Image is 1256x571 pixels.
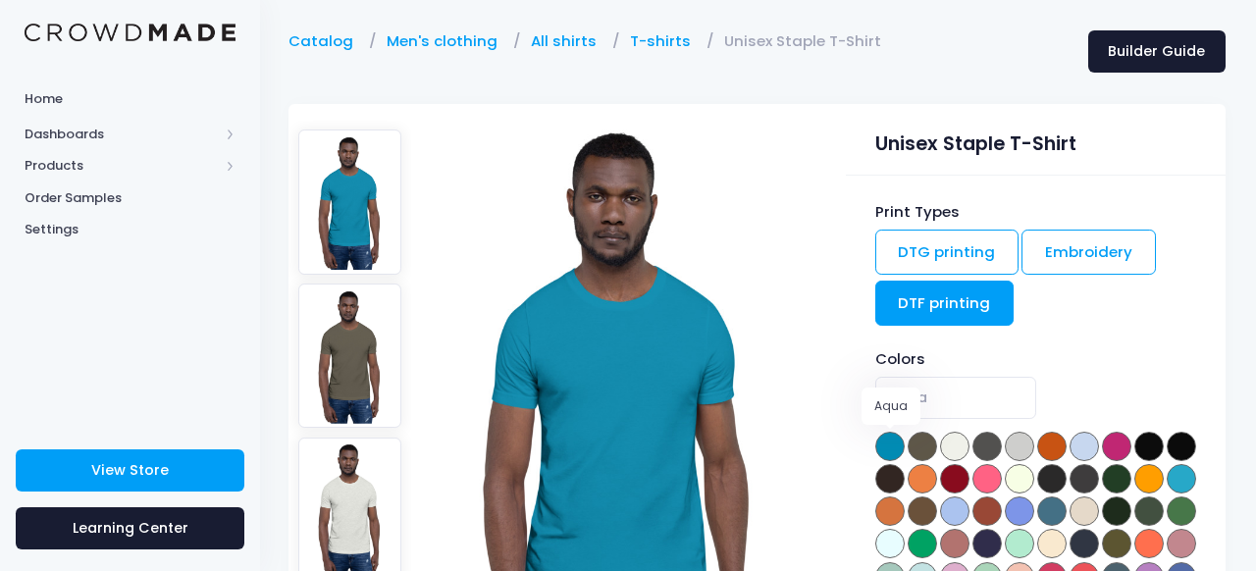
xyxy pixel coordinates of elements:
a: DTF printing [875,281,1015,326]
span: Aqua [875,377,1036,419]
a: DTG printing [875,230,1020,275]
a: Builder Guide [1088,30,1226,73]
span: Home [25,89,235,109]
div: Unisex Staple T-Shirt [875,121,1197,159]
span: View Store [91,460,169,480]
a: Men's clothing [387,30,507,52]
a: Unisex Staple T-Shirt [724,30,891,52]
div: Colors [875,348,1197,370]
span: Settings [25,220,235,239]
div: Print Types [875,201,1197,223]
span: Learning Center [73,518,188,538]
a: Learning Center [16,507,244,549]
span: Order Samples [25,188,235,208]
a: T-shirts [630,30,701,52]
span: Products [25,156,219,176]
a: Embroidery [1021,230,1156,275]
img: Logo [25,24,235,42]
a: View Store [16,449,244,492]
span: Dashboards [25,125,219,144]
a: All shirts [531,30,606,52]
a: Catalog [288,30,363,52]
div: Aqua [862,388,920,425]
